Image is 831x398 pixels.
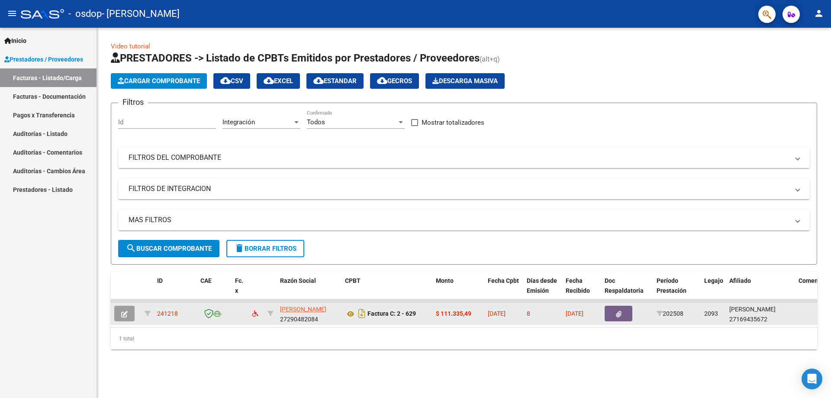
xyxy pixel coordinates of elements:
datatable-header-cell: Afiliado [726,272,795,310]
mat-icon: cloud_download [220,75,231,86]
button: Gecros [370,73,419,89]
span: Cargar Comprobante [118,77,200,85]
datatable-header-cell: Monto [432,272,484,310]
span: Buscar Comprobante [126,245,212,252]
span: EXCEL [264,77,293,85]
span: Fecha Recibido [566,277,590,294]
span: CSV [220,77,243,85]
datatable-header-cell: CAE [197,272,232,310]
button: CSV [213,73,250,89]
span: Afiliado [729,277,751,284]
span: - osdop [68,4,102,23]
span: 202508 [657,310,683,317]
span: [DATE] [488,310,506,317]
span: Días desde Emisión [527,277,557,294]
span: Fecha Cpbt [488,277,519,284]
button: Descarga Masiva [425,73,505,89]
div: 1 total [111,328,817,349]
button: Cargar Comprobante [111,73,207,89]
mat-icon: person [814,8,824,19]
button: Borrar Filtros [226,240,304,257]
mat-icon: cloud_download [377,75,387,86]
strong: Factura C: 2 - 629 [367,311,416,317]
a: Video tutorial [111,42,150,50]
span: Borrar Filtros [234,245,296,252]
mat-expansion-panel-header: FILTROS DE INTEGRACION [118,178,810,199]
span: [PERSON_NAME] [280,306,326,313]
div: Open Intercom Messenger [802,369,822,389]
datatable-header-cell: Fecha Recibido [562,272,601,310]
mat-icon: cloud_download [264,75,274,86]
span: Gecros [377,77,412,85]
div: 2093 [704,309,718,319]
span: Razón Social [280,277,316,284]
strong: $ 111.335,49 [436,310,471,317]
h3: Filtros [118,96,148,108]
span: Estandar [313,77,357,85]
datatable-header-cell: Fc. x [232,272,249,310]
span: CPBT [345,277,361,284]
button: EXCEL [257,73,300,89]
mat-panel-title: MAS FILTROS [129,215,789,225]
app-download-masive: Descarga masiva de comprobantes (adjuntos) [425,73,505,89]
span: Fc. x [235,277,243,294]
span: Integración [222,118,255,126]
mat-panel-title: FILTROS DEL COMPROBANTE [129,153,789,162]
mat-icon: menu [7,8,17,19]
span: - [PERSON_NAME] [102,4,180,23]
span: 241218 [157,310,178,317]
mat-icon: search [126,243,136,253]
span: Todos [307,118,325,126]
datatable-header-cell: Período Prestación [653,272,701,310]
span: 8 [527,310,530,317]
datatable-header-cell: ID [154,272,197,310]
span: Monto [436,277,454,284]
span: Inicio [4,36,26,45]
datatable-header-cell: Días desde Emisión [523,272,562,310]
mat-icon: delete [234,243,245,253]
span: Doc Respaldatoria [605,277,644,294]
span: (alt+q) [480,55,500,63]
datatable-header-cell: Doc Respaldatoria [601,272,653,310]
span: Período Prestación [657,277,686,294]
datatable-header-cell: CPBT [341,272,432,310]
div: [PERSON_NAME] 27169435672 [729,304,792,324]
mat-icon: cloud_download [313,75,324,86]
div: 27290482084 [280,304,338,323]
mat-expansion-panel-header: MAS FILTROS [118,210,810,230]
span: Mostrar totalizadores [422,117,484,128]
mat-expansion-panel-header: FILTROS DEL COMPROBANTE [118,147,810,168]
span: Descarga Masiva [432,77,498,85]
datatable-header-cell: Razón Social [277,272,341,310]
i: Descargar documento [356,307,367,320]
span: CAE [200,277,212,284]
span: ID [157,277,163,284]
datatable-header-cell: Legajo [701,272,726,310]
span: [DATE] [566,310,583,317]
span: Legajo [704,277,723,284]
button: Buscar Comprobante [118,240,219,257]
span: Prestadores / Proveedores [4,55,83,64]
mat-panel-title: FILTROS DE INTEGRACION [129,184,789,194]
span: PRESTADORES -> Listado de CPBTs Emitidos por Prestadores / Proveedores [111,52,480,64]
button: Estandar [306,73,364,89]
datatable-header-cell: Fecha Cpbt [484,272,523,310]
